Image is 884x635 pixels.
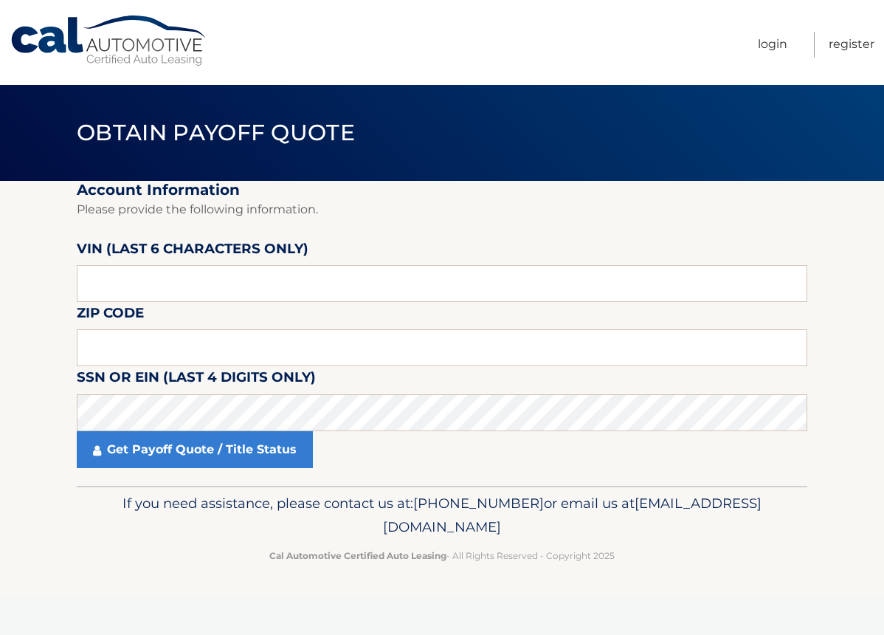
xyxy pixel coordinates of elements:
[77,181,807,199] h2: Account Information
[77,199,807,220] p: Please provide the following information.
[86,548,798,563] p: - All Rights Reserved - Copyright 2025
[77,366,316,394] label: SSN or EIN (last 4 digits only)
[10,15,209,67] a: Cal Automotive
[77,302,144,329] label: Zip Code
[758,32,787,58] a: Login
[269,550,446,561] strong: Cal Automotive Certified Auto Leasing
[86,492,798,539] p: If you need assistance, please contact us at: or email us at
[829,32,874,58] a: Register
[413,495,544,512] span: [PHONE_NUMBER]
[77,431,313,468] a: Get Payoff Quote / Title Status
[77,238,308,265] label: VIN (last 6 characters only)
[77,119,355,146] span: Obtain Payoff Quote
